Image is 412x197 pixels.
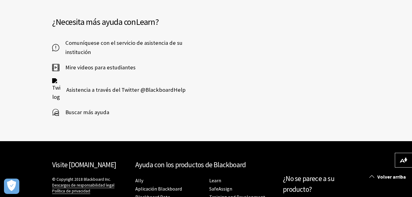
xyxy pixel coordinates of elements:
h2: Ayuda con los productos de Blackboard [135,160,277,170]
a: Política de privacidad [52,188,90,194]
button: Abrir preferencias [4,179,19,194]
a: Visite [DOMAIN_NAME] [52,160,116,169]
a: Mire videos para estudiantes [52,63,136,72]
a: Descargos de responsabilidad legal [52,183,114,188]
a: Buscar más ayuda [52,108,109,117]
span: Learn [136,16,155,27]
h2: ¿No se parece a su producto? [283,173,360,195]
a: Comuníquese con el servicio de asistencia de su institución [52,38,193,57]
span: Comuníquese con el servicio de asistencia de su institución [59,38,193,57]
a: Ally [135,177,143,184]
img: Twitter logo [52,78,60,102]
a: Learn [209,177,221,184]
p: © Copyright 2018 Blackboard Inc. [52,176,129,194]
span: Asistencia a través del Twitter @BlackboardHelp [60,85,186,95]
a: SafeAssign [209,186,232,192]
a: Twitter logo Asistencia a través del Twitter @BlackboardHelp [52,78,186,102]
h2: ¿Necesita más ayuda con ? [52,15,206,28]
span: Mire videos para estudiantes [59,63,136,72]
span: Buscar más ayuda [59,108,109,117]
a: Aplicación Blackboard [135,186,182,192]
a: Volver arriba [365,171,412,183]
